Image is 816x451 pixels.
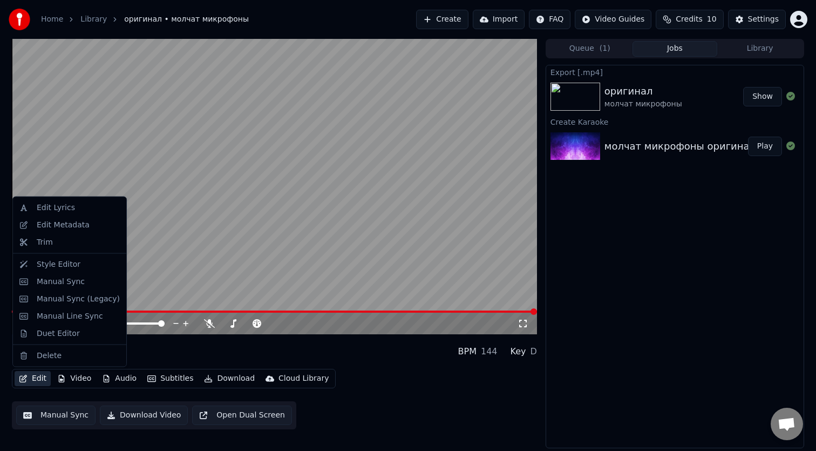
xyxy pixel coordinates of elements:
[511,345,526,358] div: Key
[278,373,329,384] div: Cloud Library
[15,371,51,386] button: Edit
[676,14,702,25] span: Credits
[575,10,651,29] button: Video Guides
[717,41,803,57] button: Library
[656,10,723,29] button: Credits10
[633,41,718,57] button: Jobs
[143,371,198,386] button: Subtitles
[41,14,249,25] nav: breadcrumb
[531,345,537,358] div: D
[12,339,90,354] div: оригинал
[481,345,498,358] div: 144
[41,14,63,25] a: Home
[53,371,96,386] button: Video
[124,14,249,25] span: оригинал • молчат микрофоны
[37,259,80,270] div: Style Editor
[100,406,188,425] button: Download Video
[458,345,477,358] div: BPM
[546,115,804,128] div: Create Karaoke
[12,354,90,365] div: молчат микрофоны
[16,406,96,425] button: Manual Sync
[604,84,682,99] div: оригинал
[37,350,62,361] div: Delete
[600,43,610,54] span: ( 1 )
[200,371,259,386] button: Download
[604,99,682,110] div: молчат микрофоны
[416,10,468,29] button: Create
[728,10,786,29] button: Settings
[98,371,141,386] button: Audio
[80,14,107,25] a: Library
[37,276,85,287] div: Manual Sync
[37,311,103,321] div: Manual Line Sync
[37,219,90,230] div: Edit Metadata
[37,293,120,304] div: Manual Sync (Legacy)
[748,14,779,25] div: Settings
[547,41,633,57] button: Queue
[707,14,717,25] span: 10
[37,203,75,213] div: Edit Lyrics
[192,406,292,425] button: Open Dual Screen
[604,139,756,154] div: молчат микрофоны оригинал
[9,9,30,30] img: youka
[748,137,782,156] button: Play
[37,237,53,247] div: Trim
[743,87,782,106] button: Show
[771,408,803,440] a: Open chat
[546,65,804,78] div: Export [.mp4]
[473,10,525,29] button: Import
[37,328,80,339] div: Duet Editor
[529,10,570,29] button: FAQ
